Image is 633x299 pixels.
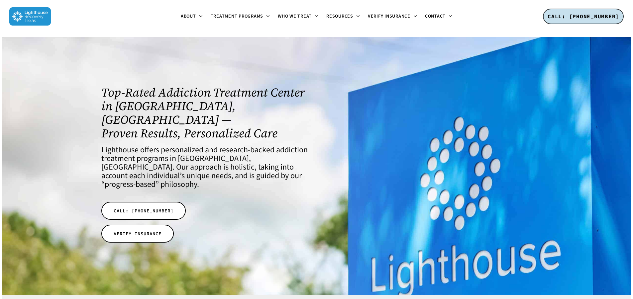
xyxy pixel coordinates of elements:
a: CALL: [PHONE_NUMBER] [543,9,624,25]
span: Contact [425,13,446,20]
span: CALL: [PHONE_NUMBER] [548,13,619,20]
a: About [177,14,207,19]
span: Verify Insurance [368,13,410,20]
h1: Top-Rated Addiction Treatment Center in [GEOGRAPHIC_DATA], [GEOGRAPHIC_DATA] — Proven Results, Pe... [101,86,308,140]
span: VERIFY INSURANCE [114,230,161,237]
a: CALL: [PHONE_NUMBER] [101,202,186,220]
a: progress-based [105,179,156,190]
a: Treatment Programs [207,14,274,19]
a: Who We Treat [274,14,322,19]
span: Treatment Programs [211,13,264,20]
span: Resources [326,13,353,20]
span: About [181,13,196,20]
img: Lighthouse Recovery Texas [9,7,51,26]
h4: Lighthouse offers personalized and research-backed addiction treatment programs in [GEOGRAPHIC_DA... [101,146,308,189]
span: CALL: [PHONE_NUMBER] [114,207,173,214]
a: Verify Insurance [364,14,421,19]
span: Who We Treat [278,13,312,20]
a: Contact [421,14,456,19]
a: Resources [322,14,364,19]
a: VERIFY INSURANCE [101,225,174,243]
